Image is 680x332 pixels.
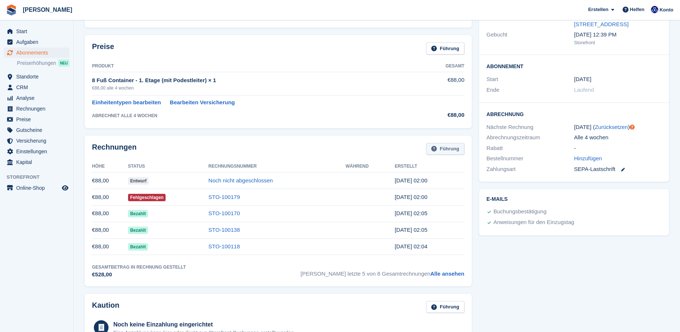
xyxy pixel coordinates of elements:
th: Gesamt [421,60,464,72]
a: menu [4,146,70,157]
div: Nächste Rechnung [486,123,574,132]
h2: Abrechnung [486,110,662,118]
a: Alle ansehen [430,270,464,277]
img: Thomas Lerch [651,6,658,13]
a: Noch nicht abgeschlossen [208,177,273,184]
a: menu [4,114,70,125]
span: Versicherung [16,136,60,146]
a: STO-100179 [208,194,240,200]
a: Bearbeiten Versicherung [170,98,235,107]
th: Erstellt [395,161,464,172]
h2: E-Mails [486,196,662,202]
div: Zahlungsart [486,165,574,174]
div: Storefront [574,39,662,46]
span: Bezahlt [128,210,148,217]
h2: Rechnungen [92,143,137,155]
span: Helfen [630,6,645,13]
span: Analyse [16,93,60,103]
span: Storefront [7,174,73,181]
div: Gebucht [486,31,574,46]
a: menu [4,82,70,92]
td: €88,00 [92,238,128,255]
a: Einheitentypen bearbeiten [92,98,161,107]
th: Produkt [92,60,421,72]
a: menu [4,125,70,135]
a: Preiserhöhungen NEU [17,59,70,67]
a: Führung [426,143,464,155]
span: Laufend [574,87,594,93]
th: Während [346,161,394,172]
a: Führung [426,42,464,55]
h2: Kaution [92,301,119,313]
span: Preiserhöhungen [17,60,56,67]
span: Einstellungen [16,146,60,157]
span: Online-Shop [16,183,60,193]
span: CRM [16,82,60,92]
span: Entwurf [128,177,149,185]
a: menu [4,37,70,47]
div: ABRECHNET ALLE 4 WOCHEN [92,112,421,119]
a: Zurücksetzen [595,124,628,130]
div: Buchungsbestätigung [493,207,546,216]
a: menu [4,104,70,114]
div: Ende [486,86,574,94]
th: Höhe [92,161,128,172]
h2: Abonnement [486,62,662,70]
div: NEU [58,59,70,67]
th: Status [128,161,209,172]
span: Kapital [16,157,60,167]
a: Speisekarte [4,183,70,193]
a: menu [4,26,70,36]
a: Führung [426,301,464,313]
a: STO-100138 [208,227,240,233]
span: [PERSON_NAME] letzte 5 von 8 Gesamtrechnungen [301,264,464,279]
a: 65795 [GEOGRAPHIC_DATA] | [STREET_ADDRESS] [574,13,651,27]
div: €528,00 [92,270,186,279]
span: Standorte [16,71,60,82]
a: menu [4,48,70,58]
span: Abonnements [16,48,60,58]
td: €88,00 [92,222,128,238]
div: [DATE] 12:39 PM [574,31,662,39]
span: Konto [659,6,673,14]
div: Rabatt [486,144,574,153]
span: Aufgaben [16,37,60,47]
time: 2025-04-25 00:04:03 UTC [395,243,428,249]
span: Start [16,26,60,36]
div: €88,00 alle 4 wochen [92,85,421,91]
a: STO-100118 [208,243,240,249]
a: Hinzufügen [574,154,602,163]
span: Erstellen [588,6,608,13]
td: €88,00 [92,172,128,189]
a: Vorschau-Shop [61,184,70,192]
a: menu [4,93,70,103]
a: menu [4,136,70,146]
img: stora-icon-8386f47178a22dfd0bd8f6a31ec36ba5ce8667c1dd55bd0f319d3a0aa187defe.svg [6,4,17,15]
div: €88,00 [421,111,464,119]
div: Standort [486,12,574,28]
time: 2025-05-23 00:05:31 UTC [395,227,428,233]
div: Abrechnungszeitraum [486,133,574,142]
span: Bezahlt [128,243,148,251]
a: menu [4,157,70,167]
div: Gesamtbetrag in Rechnung gestellt [92,264,186,270]
td: €88,00 [421,72,464,95]
div: Start [486,75,574,84]
td: €88,00 [92,205,128,222]
th: Rechnungsnummer [208,161,346,172]
div: 8 Fuß Container - 1. Etage (mit Podestleiter) × 1 [92,76,421,85]
time: 2025-08-15 00:00:35 UTC [395,177,428,184]
div: Noch keine Einzahlung eingerichtet [113,320,295,329]
td: €88,00 [92,189,128,206]
h2: Preise [92,42,114,55]
span: Preise [16,114,60,125]
time: 2025-07-18 00:00:20 UTC [395,194,428,200]
a: [PERSON_NAME] [20,4,75,16]
span: Gutscheine [16,125,60,135]
div: Bestellnummer [486,154,574,163]
div: [DATE] ( ) [574,123,662,132]
time: 2025-01-31 00:00:00 UTC [574,75,591,84]
div: Tooltip anchor [629,124,635,130]
span: Fehlgeschlagen [128,194,166,201]
a: menu [4,71,70,82]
